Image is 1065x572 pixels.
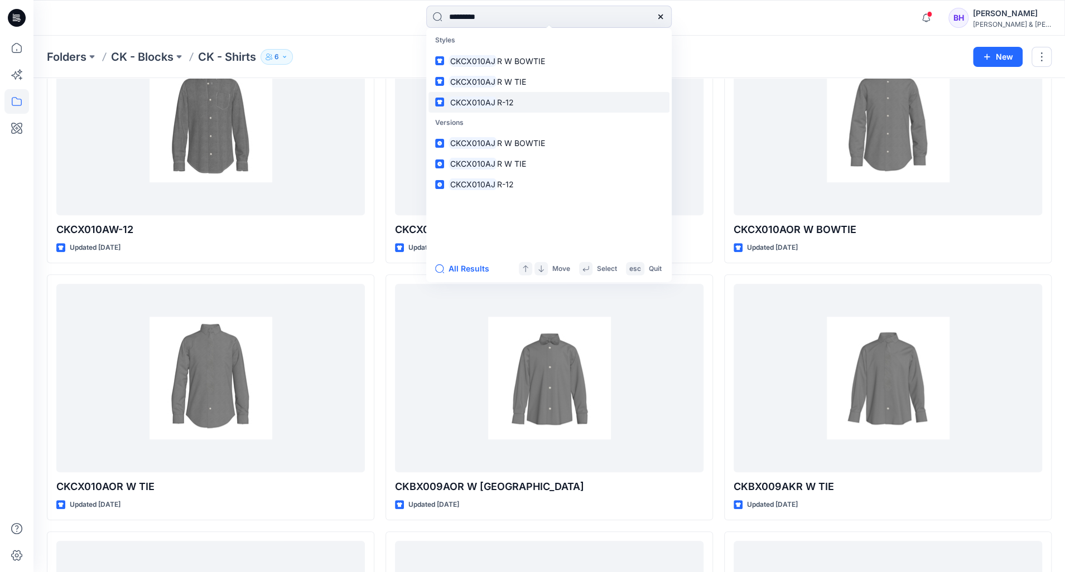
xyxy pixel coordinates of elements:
[973,47,1023,67] button: New
[497,98,514,107] span: R-12
[734,284,1042,472] a: CKBX009AKR W TIE
[428,113,669,133] p: Versions
[649,263,662,275] p: Quit
[449,178,497,191] mark: CKCX010AJ
[428,51,669,71] a: CKCX010AJR W BOWTIE
[428,133,669,153] a: CKCX010AJR W BOWTIE
[734,222,1042,237] p: CKCX010AOR W BOWTIE
[428,153,669,174] a: CKCX010AJR W TIE
[56,479,365,495] p: CKCX010AOR W TIE
[435,262,497,275] button: All Results
[597,263,617,275] p: Select
[449,137,497,149] mark: CKCX010AJ
[497,159,526,168] span: R W TIE
[56,27,365,215] a: CKCX010AW-12
[47,49,86,65] a: Folders
[497,77,526,86] span: R W TIE
[56,284,365,472] a: CKCX010AOR W TIE
[449,55,497,67] mark: CKCX010AJ
[198,49,256,65] p: CK - Shirts
[274,51,279,63] p: 6
[395,222,703,237] p: CKCX010AX - 12
[111,49,174,65] a: CK - Blocks
[428,92,669,113] a: CKCX010AJR-12
[973,7,1051,20] div: [PERSON_NAME]
[734,27,1042,215] a: CKCX010AOR W BOWTIE
[973,20,1051,28] div: [PERSON_NAME] & [PERSON_NAME]
[449,96,497,109] mark: CKCX010AJ
[449,75,497,88] mark: CKCX010AJ
[428,30,669,51] p: Styles
[395,284,703,472] a: CKBX009AOR W BOWTIE
[747,242,798,254] p: Updated [DATE]
[497,180,514,189] span: R-12
[629,263,641,275] p: esc
[408,499,459,511] p: Updated [DATE]
[261,49,293,65] button: 6
[395,479,703,495] p: CKBX009AOR W [GEOGRAPHIC_DATA]
[395,27,703,215] a: CKCX010AX - 12
[70,242,121,254] p: Updated [DATE]
[552,263,570,275] p: Move
[56,222,365,237] p: CKCX010AW-12
[497,56,545,66] span: R W BOWTIE
[948,8,968,28] div: BH
[747,499,798,511] p: Updated [DATE]
[734,479,1042,495] p: CKBX009AKR W TIE
[70,499,121,511] p: Updated [DATE]
[408,242,459,254] p: Updated [DATE]
[497,138,545,148] span: R W BOWTIE
[428,174,669,195] a: CKCX010AJR-12
[428,71,669,92] a: CKCX010AJR W TIE
[449,157,497,170] mark: CKCX010AJ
